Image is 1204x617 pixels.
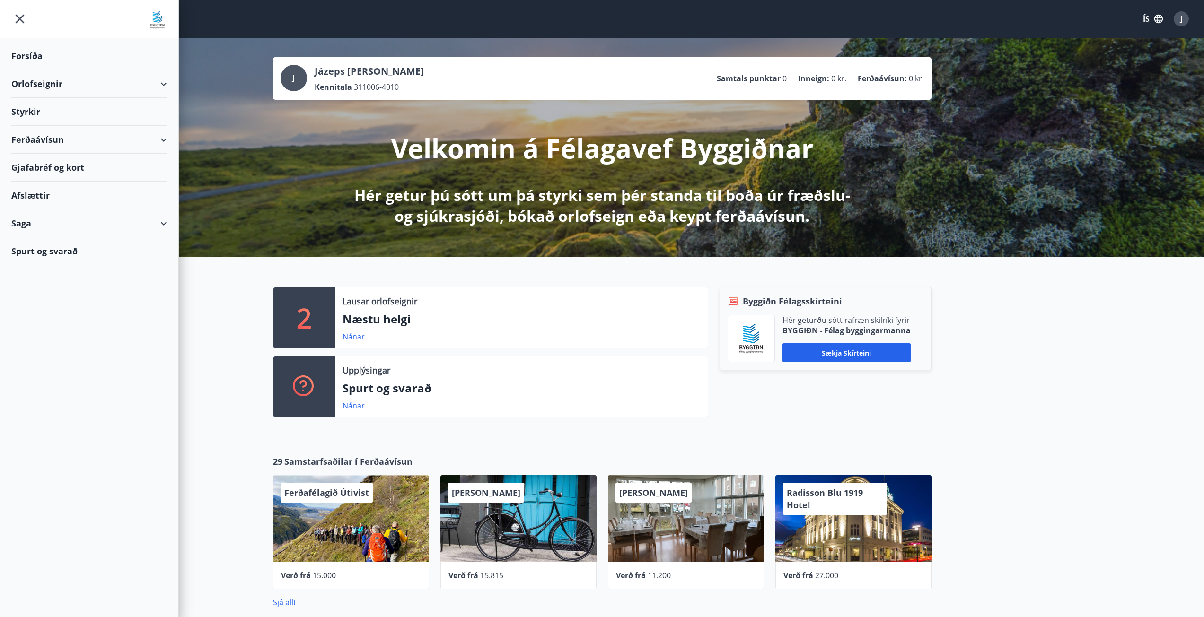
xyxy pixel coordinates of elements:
span: Radisson Blu 1919 Hotel [787,487,863,511]
p: Hér geturðu sótt rafræn skilríki fyrir [782,315,911,325]
p: Upplýsingar [343,364,390,376]
a: Sjá allt [273,597,296,608]
span: Ferðafélagið Útivist [284,487,369,498]
div: Ferðaávísun [11,126,167,154]
span: Verð frá [783,570,813,581]
p: Hér getur þú sótt um þá styrki sem þér standa til boða úr fræðslu- og sjúkrasjóði, bókað orlofsei... [352,185,852,226]
span: Verð frá [448,570,478,581]
img: union_logo [148,10,167,29]
span: [PERSON_NAME] [452,487,520,498]
p: BYGGIÐN - Félag byggingarmanna [782,325,911,336]
p: Lausar orlofseignir [343,295,417,307]
p: Kennitala [315,82,352,92]
div: Orlofseignir [11,70,167,98]
p: Spurt og svarað [343,380,700,396]
p: Ferðaávísun : [858,73,907,84]
span: Byggiðn Félagsskírteini [743,295,842,307]
p: 2 [297,300,312,336]
span: 11.200 [648,570,671,581]
button: J [1170,8,1193,30]
span: J [292,73,295,83]
div: Saga [11,209,167,237]
p: Inneign : [798,73,829,84]
div: Styrkir [11,98,167,126]
img: BKlGVmlTW1Qrz68WFGMFQUcXHWdQd7yePWMkvn3i.png [735,322,767,355]
div: Spurt og svarað [11,237,167,265]
span: 0 kr. [831,73,846,84]
a: Nánar [343,400,365,411]
p: Samtals punktar [717,73,781,84]
span: 0 kr. [909,73,924,84]
div: Gjafabréf og kort [11,154,167,182]
span: 27.000 [815,570,838,581]
button: menu [11,10,28,27]
p: Jázeps [PERSON_NAME] [315,65,424,78]
a: Nánar [343,331,365,342]
span: Samstarfsaðilar í Ferðaávísun [284,455,413,468]
button: ÍS [1138,10,1168,27]
div: Afslættir [11,182,167,209]
span: Verð frá [281,570,311,581]
span: J [1180,14,1183,24]
span: [PERSON_NAME] [619,487,688,498]
div: Forsíða [11,42,167,70]
span: 0 [782,73,787,84]
span: Verð frá [616,570,646,581]
span: 15.815 [480,570,503,581]
p: Velkomin á Félagavef Byggiðnar [391,130,813,166]
span: 15.000 [313,570,336,581]
span: 311006-4010 [354,82,399,92]
span: 29 [273,455,282,468]
button: Sækja skírteini [782,343,911,362]
p: Næstu helgi [343,311,700,327]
